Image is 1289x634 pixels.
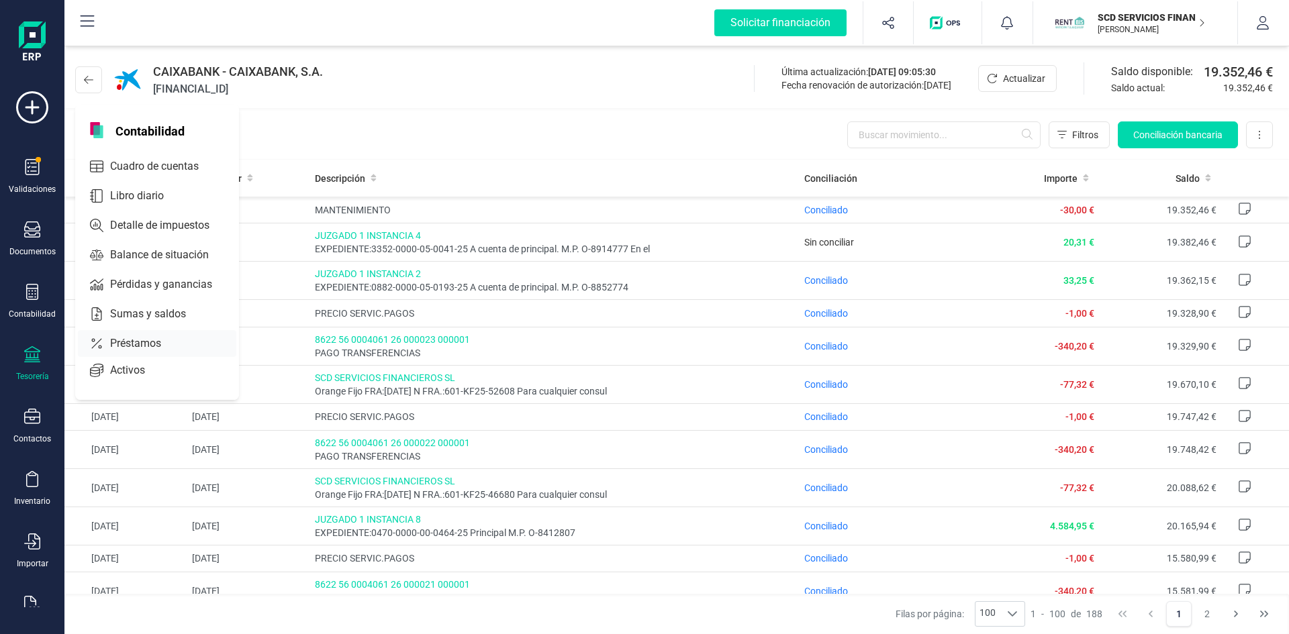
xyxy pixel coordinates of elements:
div: - [1031,607,1102,621]
span: Actualizar [1003,72,1045,85]
td: [DATE] [64,327,187,365]
button: Logo de OPS [922,1,973,44]
img: Logo Finanedi [19,21,46,64]
div: Documentos [9,246,56,257]
span: 19.352,46 € [1204,62,1273,81]
td: [DATE] [64,430,187,468]
td: [DATE] [64,197,187,223]
button: Filtros [1049,121,1110,148]
span: 20,31 € [1063,237,1094,248]
td: [DATE] [187,262,309,300]
span: SCD SERVICIOS FINANCIEROS SL [315,474,794,488]
span: Cuadro de cuentas [105,158,223,174]
span: Pérdidas y ganancias [105,276,236,293]
td: [DATE] [64,365,187,403]
span: Conciliación bancaria [1133,128,1223,142]
button: Actualizar [978,65,1057,92]
span: Conciliado [804,411,848,422]
td: [DATE] [187,507,309,545]
span: [DATE] [924,80,951,91]
span: -340,20 € [1055,341,1094,352]
span: Filtros [1072,128,1098,142]
td: [DATE] [64,507,187,545]
td: 19.382,46 € [1100,223,1222,262]
span: Préstamos [105,335,185,352]
span: Conciliado [804,308,848,319]
span: PAGO TRANSFERENCIAS [315,346,794,360]
span: [FINANCIAL_ID] [153,81,323,97]
span: Saldo actual: [1111,81,1218,95]
td: 19.747,42 € [1100,403,1222,430]
td: 15.580,99 € [1100,545,1222,572]
span: Libro diario [105,188,188,204]
td: [DATE] [187,300,309,327]
span: Conciliado [804,444,848,455]
span: 8622 56 0004061 26 000023 000001 [315,333,794,346]
td: 20.165,94 € [1100,507,1222,545]
input: Buscar movimiento... [847,121,1041,148]
div: Filas por página: [896,601,1026,627]
td: [DATE] [64,223,187,262]
td: [DATE] [187,223,309,262]
p: SCD SERVICIOS FINANCIEROS SL [1098,11,1205,24]
td: 19.329,90 € [1100,327,1222,365]
span: EXPEDIENTE:0882-0000-05-0193-25 A cuenta de principal. M.P. O-8852774 [315,280,794,294]
span: -1,00 € [1065,308,1094,319]
span: 8622 56 0004061 26 000021 000001 [315,578,794,591]
td: [DATE] [187,327,309,365]
span: Saldo disponible: [1111,64,1198,80]
span: JUZGADO 1 INSTANCIA 2 [315,267,794,280]
span: EXPEDIENTE:3352-0000-05-0041-25 A cuenta de principal. M.P. O-8914777 En el [315,242,794,256]
td: 19.670,10 € [1100,365,1222,403]
div: Tesorería [16,371,49,382]
span: SCD SERVICIOS FINANCIEROS SL [315,371,794,384]
span: Sin conciliar [804,237,854,248]
span: PAGO TRANSFERENCIAS [315,591,794,604]
span: Sumas y saldos [105,306,210,322]
span: -340,20 € [1055,586,1094,596]
td: [DATE] [187,403,309,430]
span: -77,32 € [1060,482,1094,493]
span: Orange Fijo FRA:[DATE] N FRA.:601-KF25-52608 Para cualquier consul [315,384,794,398]
span: 8622 56 0004061 26 000022 000001 [315,436,794,450]
button: Next Page [1223,601,1249,627]
span: Balance de situación [105,247,233,263]
span: Conciliado [804,553,848,564]
td: [DATE] [64,300,187,327]
span: 33,25 € [1063,275,1094,286]
button: First Page [1110,601,1135,627]
span: MANTENIMIENTO [315,203,794,217]
button: SCSCD SERVICIOS FINANCIEROS SL[PERSON_NAME] [1049,1,1221,44]
span: JUZGADO 1 INSTANCIA 4 [315,229,794,242]
td: 20.088,62 € [1100,468,1222,507]
td: [DATE] [187,468,309,507]
td: 19.748,42 € [1100,430,1222,468]
span: Contabilidad [107,122,193,138]
span: 19.352,46 € [1223,81,1273,95]
button: Page 1 [1166,601,1192,627]
span: Conciliado [804,521,848,531]
span: Orange Fijo FRA:[DATE] N FRA.:601-KF25-46680 Para cualquier consul [315,488,794,501]
img: Logo de OPS [930,16,965,30]
span: Conciliado [804,275,848,286]
span: CAIXABANK - CAIXABANK, S.A. [153,62,323,81]
td: [DATE] [64,468,187,507]
div: Última actualización: [781,65,951,78]
span: Activos [105,362,169,378]
button: Solicitar financiación [698,1,863,44]
div: Importar [17,558,48,569]
span: 1 [1031,607,1036,621]
td: [DATE] [187,197,309,223]
span: PRECIO SERVIC.PAGOS [315,551,794,565]
span: -77,32 € [1060,379,1094,390]
span: 100 [1049,607,1065,621]
span: Importe [1044,172,1078,185]
span: de [1071,607,1081,621]
button: Page 2 [1194,601,1220,627]
span: Conciliación [804,172,857,185]
td: [DATE] [64,262,187,300]
td: [DATE] [187,365,309,403]
td: [DATE] [187,430,309,468]
span: EXPEDIENTE:0470-0000-00-0464-25 Principal M.P. O-8412807 [315,526,794,539]
p: [PERSON_NAME] [1098,24,1205,35]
